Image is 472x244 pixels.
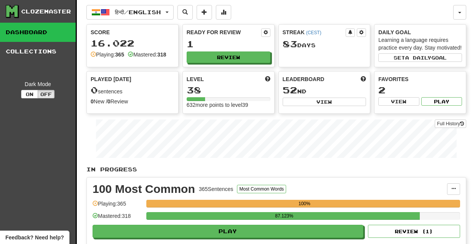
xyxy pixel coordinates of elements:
[177,5,193,20] button: Search sentences
[91,85,174,95] div: sentences
[283,98,366,106] button: View
[378,53,462,62] button: Seta dailygoal
[421,97,462,106] button: Play
[157,51,166,58] strong: 318
[378,75,462,83] div: Favorites
[91,51,124,58] div: Playing:
[128,51,166,58] div: Mastered:
[435,120,466,128] a: Full History
[199,185,234,193] div: 365 Sentences
[149,200,460,207] div: 100%
[91,98,94,105] strong: 0
[378,36,462,51] div: Learning a language requires practice every day. Stay motivated!
[306,30,321,35] a: (CEST)
[187,101,270,109] div: 632 more points to level 39
[283,39,366,49] div: Day s
[361,75,366,83] span: This week in points, UTC
[378,28,462,36] div: Daily Goal
[91,38,174,48] div: 16.022
[197,5,212,20] button: Add sentence to collection
[86,166,466,173] p: In Progress
[93,200,142,212] div: Playing: 365
[86,5,174,20] button: हिन्दी/English
[93,212,142,225] div: Mastered: 318
[283,28,346,36] div: Streak
[187,28,261,36] div: Ready for Review
[93,225,363,238] button: Play
[91,85,98,95] span: 0
[187,85,270,95] div: 38
[115,51,124,58] strong: 365
[115,9,161,15] span: हिन्दी / English
[6,80,70,88] div: Dark Mode
[265,75,270,83] span: Score more points to level up
[216,5,231,20] button: More stats
[187,75,204,83] span: Level
[187,51,270,63] button: Review
[21,90,38,98] button: On
[5,234,64,241] span: Open feedback widget
[378,97,419,106] button: View
[378,85,462,95] div: 2
[405,55,431,60] span: a daily
[21,8,71,15] div: Clozemaster
[187,39,270,49] div: 1
[91,28,174,36] div: Score
[368,225,460,238] button: Review (1)
[93,183,195,195] div: 100 Most Common
[91,75,131,83] span: Played [DATE]
[38,90,55,98] button: Off
[91,98,174,105] div: New / Review
[283,38,297,49] span: 83
[283,75,325,83] span: Leaderboard
[149,212,420,220] div: 87.123%
[108,98,111,105] strong: 0
[283,85,366,95] div: nd
[283,85,297,95] span: 52
[237,185,286,193] button: Most Common Words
